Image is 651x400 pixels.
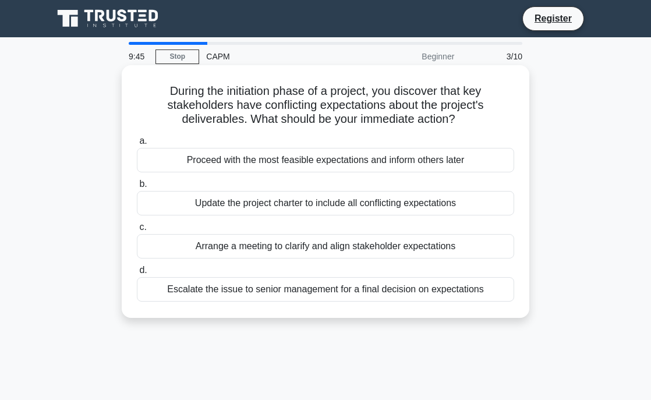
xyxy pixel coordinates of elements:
[359,45,461,68] div: Beginner
[139,222,146,232] span: c.
[139,179,147,189] span: b.
[199,45,359,68] div: CAPM
[528,11,579,26] a: Register
[137,191,514,215] div: Update the project charter to include all conflicting expectations
[461,45,529,68] div: 3/10
[136,84,515,127] h5: During the initiation phase of a project, you discover that key stakeholders have conflicting exp...
[155,49,199,64] a: Stop
[139,265,147,275] span: d.
[137,234,514,259] div: Arrange a meeting to clarify and align stakeholder expectations
[122,45,155,68] div: 9:45
[139,136,147,146] span: a.
[137,277,514,302] div: Escalate the issue to senior management for a final decision on expectations
[137,148,514,172] div: Proceed with the most feasible expectations and inform others later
